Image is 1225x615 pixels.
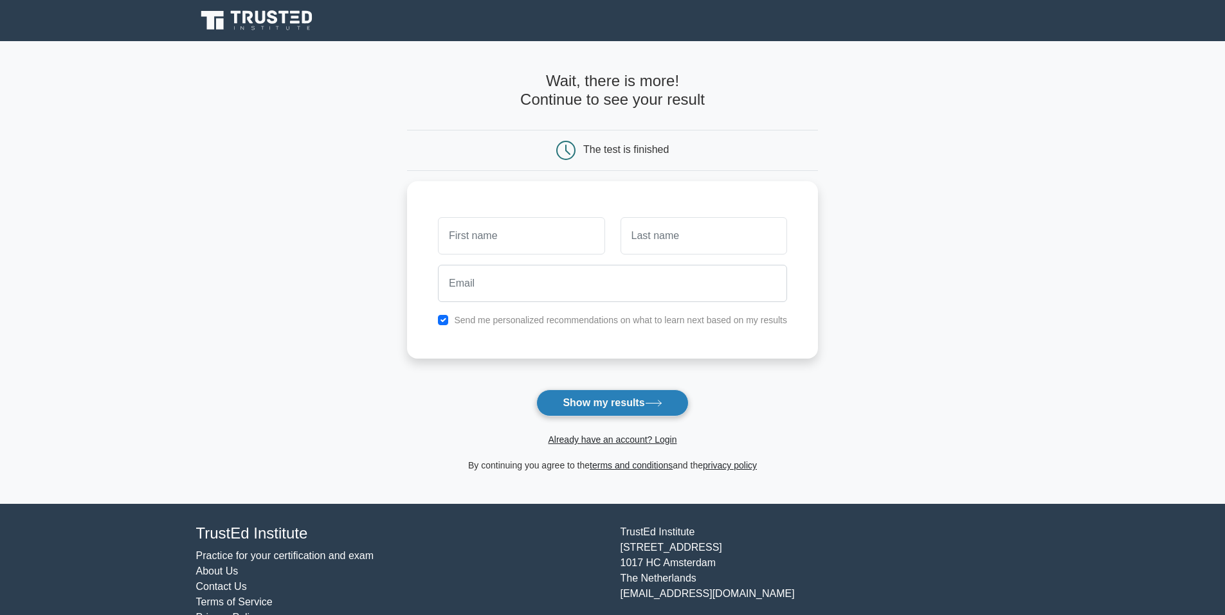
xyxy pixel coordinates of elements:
a: Practice for your certification and exam [196,550,374,561]
a: privacy policy [703,460,757,470]
div: By continuing you agree to the and the [399,458,826,473]
a: Already have an account? Login [548,434,676,445]
h4: Wait, there is more! Continue to see your result [407,72,818,109]
input: First name [438,217,604,254]
a: terms and conditions [590,460,673,470]
a: Terms of Service [196,596,273,607]
div: The test is finished [583,144,669,155]
label: Send me personalized recommendations on what to learn next based on my results [454,315,787,325]
input: Last name [621,217,787,254]
button: Show my results [536,389,688,416]
a: Contact Us [196,581,247,592]
h4: TrustEd Institute [196,524,605,543]
a: About Us [196,566,239,576]
input: Email [438,265,787,302]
